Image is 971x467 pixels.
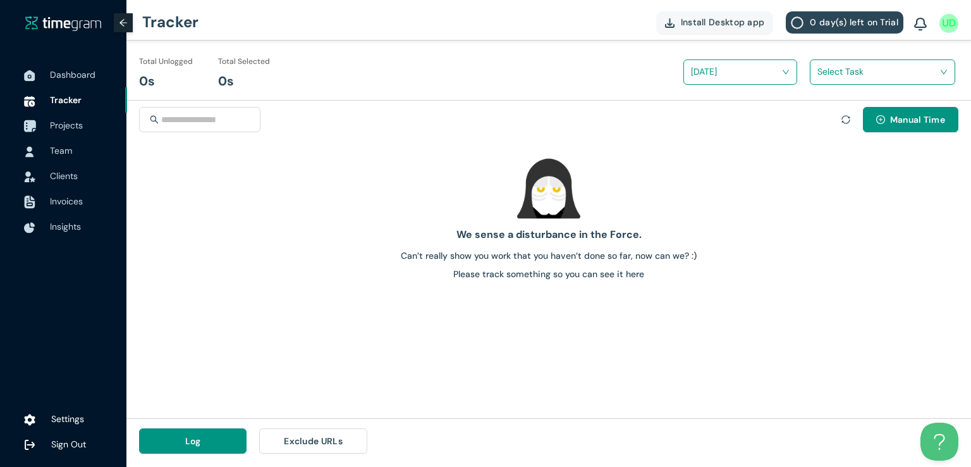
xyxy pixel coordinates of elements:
a: timegram [25,15,101,31]
img: empty [517,157,580,220]
h1: Tracker [142,3,198,41]
h1: Total Selected [218,56,270,68]
span: Clients [50,170,78,182]
img: BellIcon [914,18,927,32]
h1: Please track something so you can see it here [131,267,966,281]
img: logOut.ca60ddd252d7bab9102ea2608abe0238.svg [24,439,35,451]
span: sync [841,115,850,124]
button: 0 day(s) left on Trial [786,11,903,34]
span: Exclude URLs [284,434,343,448]
span: Team [50,145,72,156]
span: Settings [51,413,84,425]
h1: We sense a disturbance in the Force. [131,227,966,242]
span: Insights [50,221,81,232]
img: timegram [25,16,101,31]
span: Manual Time [890,113,945,127]
span: Invoices [50,196,83,207]
img: UserIcon [24,146,35,158]
img: InvoiceIcon [24,196,35,209]
span: Log [185,434,201,448]
span: Projects [50,120,83,131]
h1: 0s [139,72,155,91]
button: Exclude URLs [259,428,367,454]
button: Log [139,428,247,454]
h1: Can’t really show you work that you haven’t done so far, now can we? :) [131,249,966,263]
span: 0 day(s) left on Trial [810,15,898,29]
span: Dashboard [50,69,95,80]
h1: 0s [218,72,234,91]
img: UserIcon [939,14,958,33]
img: DownloadApp [665,18,675,28]
button: plus-circleManual Time [863,107,958,132]
span: arrow-left [119,18,128,27]
h1: Total Unlogged [139,56,193,68]
img: ProjectIcon [23,120,36,133]
img: settings.78e04af822cf15d41b38c81147b09f22.svg [24,414,35,427]
span: search [150,115,159,124]
span: Install Desktop app [681,15,765,29]
span: plus-circle [876,115,885,125]
img: InsightsIcon [24,222,35,233]
img: InvoiceIcon [24,171,35,182]
img: TimeTrackerIcon [24,96,35,107]
img: DashboardIcon [24,70,35,82]
iframe: Toggle Customer Support [920,423,958,461]
span: Sign Out [51,439,86,450]
span: Tracker [50,94,82,106]
button: Install Desktop app [656,11,774,34]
